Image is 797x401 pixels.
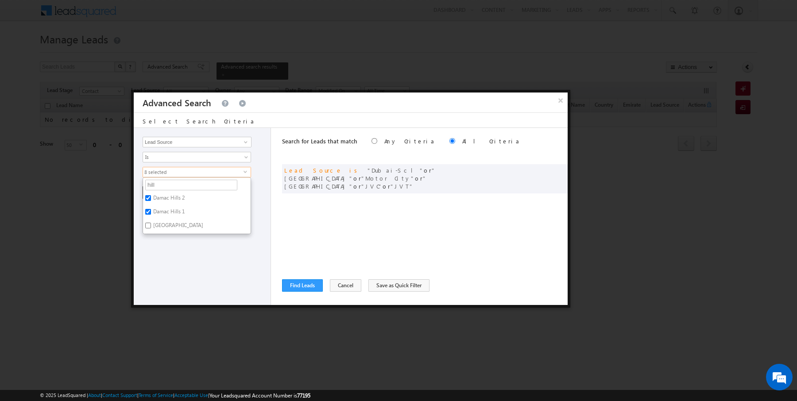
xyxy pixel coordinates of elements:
button: Save as Quick Filter [368,279,429,292]
label: [GEOGRAPHIC_DATA] [143,220,212,234]
img: d_60004797649_company_0_60004797649 [15,46,37,58]
span: or or or or or [284,166,436,190]
span: JVT [391,182,414,190]
button: Cancel [330,279,361,292]
button: × [553,93,568,108]
a: Acceptable Use [174,392,208,398]
span: Dubai-Scl [368,166,424,174]
label: All Criteria [462,137,520,145]
input: Type to Search [143,137,251,147]
textarea: Type your message and hit 'Enter' [12,82,162,266]
a: Terms of Service [139,392,173,398]
span: Lead Source [284,166,342,174]
span: [GEOGRAPHIC_DATA] [284,166,436,182]
span: © 2025 LeadSquared | | | | | [40,391,310,400]
input: Damac Hills 1 [145,209,151,215]
span: JVC [361,182,383,190]
span: 8 selected [143,167,244,177]
a: Is [143,152,251,162]
a: About [88,392,101,398]
span: Is [143,153,239,161]
div: Dubai-Scl, Town Square, Motor City, Victory Heights, JVC, JVT, Damac Hills 2, Damac Hills 1 [143,167,251,177]
em: Start Chat [120,273,161,285]
span: select [244,170,251,174]
span: 77195 [297,392,310,399]
button: Find Leads [282,279,323,292]
a: Show All Items [239,138,250,147]
span: [GEOGRAPHIC_DATA] [284,174,427,190]
label: Damac Hills 1 [143,206,193,220]
span: Search for Leads that match [282,137,357,145]
div: Minimize live chat window [145,4,166,26]
div: Chat with us now [46,46,149,58]
h3: Advanced Search [143,93,211,112]
span: Motor City [361,174,415,182]
input: [GEOGRAPHIC_DATA] [145,223,151,228]
input: Damac Hills 2 [145,195,151,201]
input: Search [145,180,237,190]
span: Select Search Criteria [143,117,255,125]
label: Any Criteria [384,137,435,145]
span: Your Leadsquared Account Number is [209,392,310,399]
a: Contact Support [102,392,137,398]
span: is [349,166,360,174]
label: Damac Hills 2 [143,193,193,206]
